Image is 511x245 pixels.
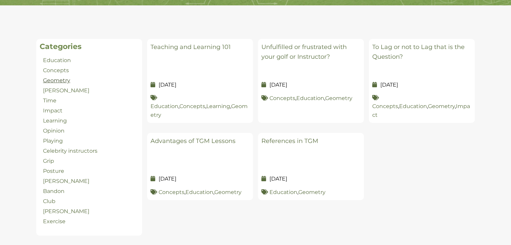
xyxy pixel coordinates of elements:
p: , , , [151,94,250,119]
a: Geometry [325,95,352,101]
a: Learning [43,117,67,124]
a: Grip [43,158,54,164]
a: Opinion [43,128,65,134]
a: Education [185,189,213,195]
p: [DATE] [261,81,360,89]
p: [DATE] [151,175,250,183]
a: [PERSON_NAME] [43,178,89,184]
a: Time [43,97,56,104]
a: Advantages of TGM Lessons [151,137,236,145]
p: [DATE] [261,175,360,183]
a: [PERSON_NAME] [43,87,89,94]
a: Impact [372,103,470,118]
a: Bandon [43,188,65,194]
a: Concepts [269,95,295,101]
a: Education [43,57,71,63]
p: , [261,188,360,197]
a: Learning [206,103,230,109]
a: [PERSON_NAME] [43,208,89,214]
a: Geometry [151,103,248,118]
a: Celebrity instructors [43,148,97,154]
a: Teaching and Learning 101 [151,43,231,51]
p: [DATE] [372,81,471,89]
a: Playing [43,138,63,144]
a: Geometry [43,77,70,84]
a: Exercise [43,218,66,225]
a: Education [296,95,324,101]
p: [DATE] [151,81,250,89]
a: Concepts [179,103,205,109]
p: , , [151,188,250,197]
p: , , , [372,94,471,119]
a: Club [43,198,55,204]
p: , , [261,94,360,103]
h2: Categories [40,42,139,51]
a: Concepts [159,189,184,195]
a: Posture [43,168,64,174]
a: References in TGM [261,137,318,145]
a: Concepts [372,103,398,109]
a: To Lag or not to Lag that is the Question? [372,43,465,60]
a: Geometry [298,189,326,195]
a: Impact [43,107,62,114]
a: Unfulfilled or frustrated with your golf or Instructor? [261,43,347,60]
a: Geometry [214,189,242,195]
a: Education [269,189,297,195]
a: Geometry [428,103,455,109]
a: Education [399,103,427,109]
a: Concepts [43,67,69,73]
a: Education [151,103,178,109]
